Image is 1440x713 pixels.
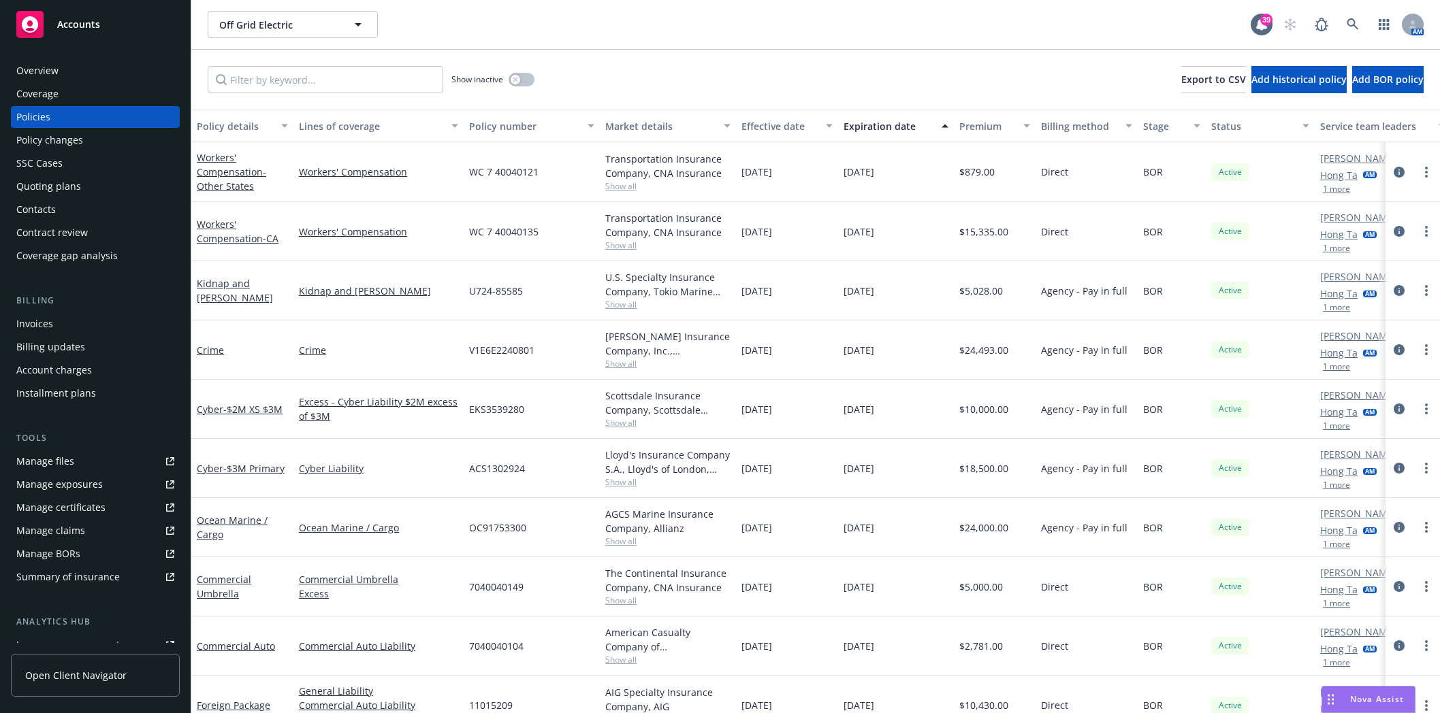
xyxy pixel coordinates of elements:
span: [DATE] [741,580,772,594]
a: circleInformation [1391,282,1407,299]
a: Contract review [11,222,180,244]
a: more [1418,637,1435,654]
div: Quoting plans [16,176,81,197]
a: Workers' Compensation [299,165,458,179]
span: Agency - Pay in full [1041,461,1127,476]
a: Billing updates [11,336,180,358]
span: Active [1217,166,1244,178]
div: Market details [605,119,716,133]
span: WC 7 40040135 [469,225,539,239]
span: Manage exposures [11,474,180,495]
a: Manage BORs [11,543,180,565]
button: Stage [1138,110,1206,142]
span: [DATE] [844,461,874,476]
div: Transportation Insurance Company, CNA Insurance [605,211,731,239]
a: [PERSON_NAME] [1320,684,1396,699]
a: circleInformation [1391,578,1407,595]
button: Effective date [736,110,838,142]
div: Billing method [1041,119,1117,133]
button: 1 more [1323,540,1350,548]
a: more [1418,460,1435,476]
span: BOR [1143,165,1163,179]
div: Tools [11,431,180,445]
span: U724-85585 [469,284,523,298]
span: [DATE] [741,225,772,239]
span: BOR [1143,639,1163,653]
button: Policy number [464,110,600,142]
div: AGCS Marine Insurance Company, Allianz [605,507,731,535]
span: BOR [1143,284,1163,298]
a: Hong Ta [1320,523,1358,537]
div: Manage claims [16,520,85,542]
span: [DATE] [741,461,772,476]
a: circleInformation [1391,401,1407,417]
a: Search [1339,11,1366,38]
a: more [1418,342,1435,358]
span: Agency - Pay in full [1041,343,1127,357]
span: [DATE] [741,520,772,535]
a: Overview [11,60,180,82]
a: circleInformation [1391,460,1407,476]
button: Premium [954,110,1036,142]
span: ACS1302924 [469,461,525,476]
a: more [1418,164,1435,180]
div: Policy details [197,119,273,133]
span: Show all [605,180,731,192]
span: V1E6E2240801 [469,343,534,357]
a: Hong Ta [1320,582,1358,597]
div: [PERSON_NAME] Insurance Company, Inc., [PERSON_NAME] Group [605,329,731,358]
span: Direct [1041,580,1068,594]
a: [PERSON_NAME] [1320,210,1396,225]
span: Off Grid Electric [219,18,337,32]
a: Crime [299,343,458,357]
div: Invoices [16,313,53,335]
div: 39 [1260,14,1273,26]
a: Coverage [11,83,180,105]
a: Cyber [197,403,283,416]
div: Contract review [16,222,88,244]
div: American Casualty Company of [GEOGRAPHIC_DATA], [US_STATE], CNA Insurance [605,625,731,654]
span: [DATE] [844,639,874,653]
a: Hong Ta [1320,405,1358,419]
span: $2,781.00 [959,639,1003,653]
a: Manage claims [11,520,180,542]
div: Premium [959,119,1015,133]
a: Coverage gap analysis [11,245,180,267]
span: Active [1217,699,1244,712]
span: Show all [605,476,731,488]
span: Active [1217,521,1244,533]
a: Summary of insurance [11,566,180,588]
button: 1 more [1323,244,1350,252]
span: $5,000.00 [959,580,1003,594]
span: Direct [1041,225,1068,239]
a: Switch app [1371,11,1398,38]
a: circleInformation [1391,519,1407,535]
button: Add historical policy [1251,66,1347,93]
button: 1 more [1323,599,1350,608]
a: Kidnap and [PERSON_NAME] [299,284,458,298]
span: $15,335.00 [959,225,1008,239]
a: SSC Cases [11,152,180,174]
span: BOR [1143,343,1163,357]
div: Service team leaders [1320,119,1430,133]
span: Active [1217,344,1244,356]
a: Commercial Auto Liability [299,698,458,712]
a: more [1418,401,1435,417]
a: Manage files [11,450,180,472]
a: [PERSON_NAME] [1320,447,1396,461]
button: Lines of coverage [293,110,464,142]
button: 1 more [1323,659,1350,667]
a: Kidnap and [PERSON_NAME] [197,277,273,304]
a: Loss summary generator [11,634,180,656]
div: Policies [16,106,50,128]
div: U.S. Specialty Insurance Company, Tokio Marine HCC [605,270,731,299]
span: [DATE] [844,343,874,357]
div: Drag to move [1322,686,1339,712]
span: Active [1217,640,1244,652]
a: Hong Ta [1320,286,1358,301]
span: [DATE] [844,520,874,535]
div: Billing updates [16,336,85,358]
a: Contacts [11,199,180,220]
a: Invoices [11,313,180,335]
span: Direct [1041,165,1068,179]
